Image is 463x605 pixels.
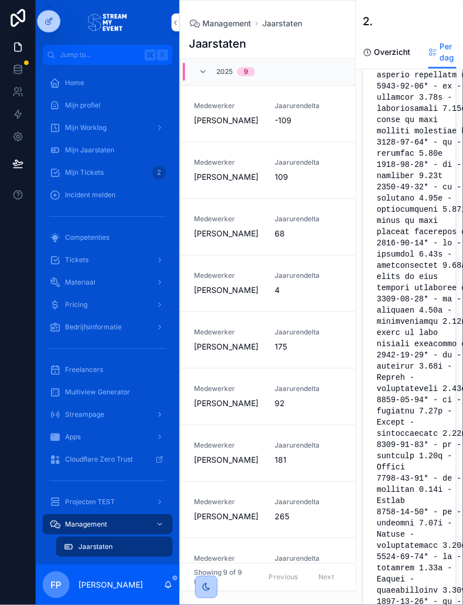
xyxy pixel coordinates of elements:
[262,18,302,29] a: Jaarstaten
[275,171,342,183] span: 109
[180,142,355,199] a: Medewerker[PERSON_NAME]Jaarurendelta109
[43,118,173,138] a: Mijn Worklog
[88,13,127,31] img: App logo
[180,369,355,425] a: Medewerker[PERSON_NAME]Jaarurendelta92
[194,511,258,522] span: [PERSON_NAME]
[152,166,166,179] div: 2
[363,42,410,64] a: Overzicht
[194,271,261,280] span: Medewerker
[65,432,81,441] span: Apps
[194,171,258,183] span: [PERSON_NAME]
[43,250,173,270] a: Tickets
[216,67,233,76] span: 2025
[65,388,130,397] span: Multiview Generator
[65,300,87,309] span: Pricing
[439,41,456,63] span: Per dag
[194,441,261,450] span: Medewerker
[275,228,342,239] span: 68
[180,425,355,482] a: Medewerker[PERSON_NAME]Jaarurendelta181
[65,78,84,87] span: Home
[43,360,173,380] a: Freelancers
[65,101,100,110] span: Mijn profiel
[65,255,89,264] span: Tickets
[194,215,261,224] span: Medewerker
[194,497,261,506] span: Medewerker
[65,497,115,506] span: Projecten TEST
[43,45,173,65] button: Jump to...K
[180,199,355,255] a: Medewerker[PERSON_NAME]Jaarurendelta68
[43,492,173,512] a: Projecten TEST
[275,384,342,393] span: Jaarurendelta
[194,384,261,393] span: Medewerker
[43,272,173,292] a: Materiaal
[194,285,258,296] span: [PERSON_NAME]
[43,162,173,183] a: Mijn Tickets2
[65,168,104,177] span: Mijn Tickets
[194,115,258,126] span: [PERSON_NAME]
[275,554,342,563] span: Jaarurendelta
[275,341,342,352] span: 175
[374,46,410,58] span: Overzicht
[275,285,342,296] span: 4
[194,158,261,167] span: Medewerker
[43,73,173,93] a: Home
[43,427,173,447] a: Apps
[194,101,261,110] span: Medewerker
[275,271,342,280] span: Jaarurendelta
[65,233,109,242] span: Competenties
[244,67,248,76] div: 9
[275,115,342,126] span: -109
[65,190,115,199] span: Incident melden
[65,455,133,464] span: Cloudflare Zero Trust
[202,18,251,29] span: Management
[275,101,342,110] span: Jaarurendelta
[43,449,173,469] a: Cloudflare Zero Trust
[194,228,258,239] span: [PERSON_NAME]
[194,328,261,337] span: Medewerker
[43,295,173,315] a: Pricing
[43,95,173,115] a: Mijn profiel
[36,65,179,565] div: scrollable content
[65,365,103,374] span: Freelancers
[65,146,114,155] span: Mijn Jaarstaten
[43,317,173,337] a: Bedrijfsinformatie
[65,278,95,287] span: Materiaal
[194,554,261,563] span: Medewerker
[363,13,372,29] h1: 2025 - [PERSON_NAME]
[43,140,173,160] a: Mijn Jaarstaten
[78,542,113,551] span: Jaarstaten
[180,312,355,369] a: Medewerker[PERSON_NAME]Jaarurendelta175
[275,328,342,337] span: Jaarurendelta
[65,123,107,132] span: Mijn Worklog
[78,579,143,590] p: [PERSON_NAME]
[43,404,173,425] a: Streampage
[194,341,258,352] span: [PERSON_NAME]
[180,255,355,312] a: Medewerker[PERSON_NAME]Jaarurendelta4
[51,578,62,592] span: FP
[275,441,342,450] span: Jaarurendelta
[180,482,355,538] a: Medewerker[PERSON_NAME]Jaarurendelta265
[275,454,342,466] span: 181
[275,158,342,167] span: Jaarurendelta
[275,398,342,409] span: 92
[43,227,173,248] a: Competenties
[180,86,355,142] a: Medewerker[PERSON_NAME]Jaarurendelta-109
[60,50,140,59] span: Jump to...
[43,514,173,534] a: Management
[275,215,342,224] span: Jaarurendelta
[194,398,258,409] span: [PERSON_NAME]
[189,36,246,52] h1: Jaarstaten
[180,538,355,595] a: Medewerker[PERSON_NAME]Jaarurendelta96
[275,511,342,522] span: 265
[56,537,173,557] a: Jaarstaten
[65,323,122,332] span: Bedrijfsinformatie
[43,185,173,205] a: Incident melden
[158,50,167,59] span: K
[65,520,107,529] span: Management
[189,18,251,29] a: Management
[275,497,342,506] span: Jaarurendelta
[194,454,258,466] span: [PERSON_NAME]
[194,568,252,586] span: Showing 9 of 9 results
[43,382,173,402] a: Multiview Generator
